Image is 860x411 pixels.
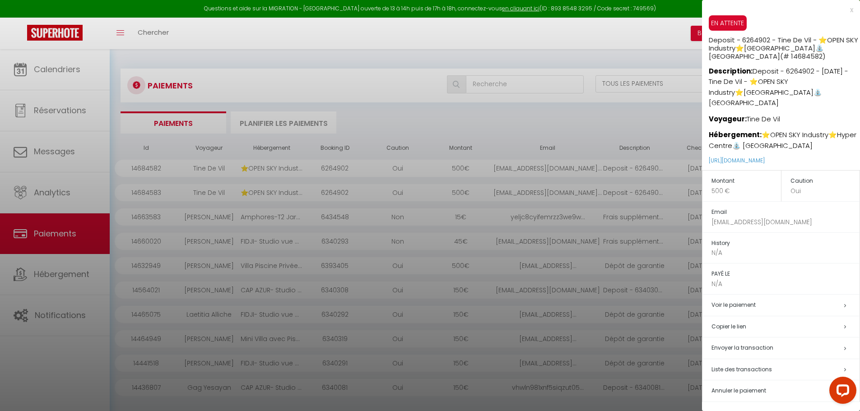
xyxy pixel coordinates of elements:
[709,124,860,151] p: ⭐OPEN SKY Industry⭐Hyper Centre⛲ [GEOGRAPHIC_DATA]
[711,186,781,196] p: 500 €
[709,114,747,124] strong: Voyageur:
[780,51,826,61] span: (# 14684582)
[711,269,860,279] h5: PAYÉ LE
[709,15,747,31] span: EN ATTENTE
[822,373,860,411] iframe: LiveChat chat widget
[711,248,860,258] p: N/A
[709,66,753,76] strong: Description:
[711,344,773,351] span: Envoyer la transaction
[709,108,860,125] p: Tine De Vil
[709,130,762,139] strong: Hébergement:
[711,387,766,394] span: Annuler le paiement
[709,60,860,108] p: Deposit - 6264902 - [DATE] - Tine De Vil - ⭐OPEN SKY Industry⭐[GEOGRAPHIC_DATA]⛲ [GEOGRAPHIC_DATA]
[711,176,781,186] h5: Montant
[702,5,853,15] div: x
[709,31,860,60] h5: Deposit - 6264902 - Tine De Vil - ⭐OPEN SKY Industry⭐[GEOGRAPHIC_DATA]⛲ [GEOGRAPHIC_DATA]
[790,186,860,196] p: Oui
[711,238,860,249] h5: History
[711,322,860,332] h5: Copier le lien
[709,157,765,164] a: [URL][DOMAIN_NAME]
[711,207,860,217] h5: Email
[790,176,860,186] h5: Caution
[711,217,860,227] p: [EMAIL_ADDRESS][DOMAIN_NAME]
[711,279,860,289] p: N/A
[711,301,756,309] a: Voir le paiement
[711,365,772,373] span: Liste des transactions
